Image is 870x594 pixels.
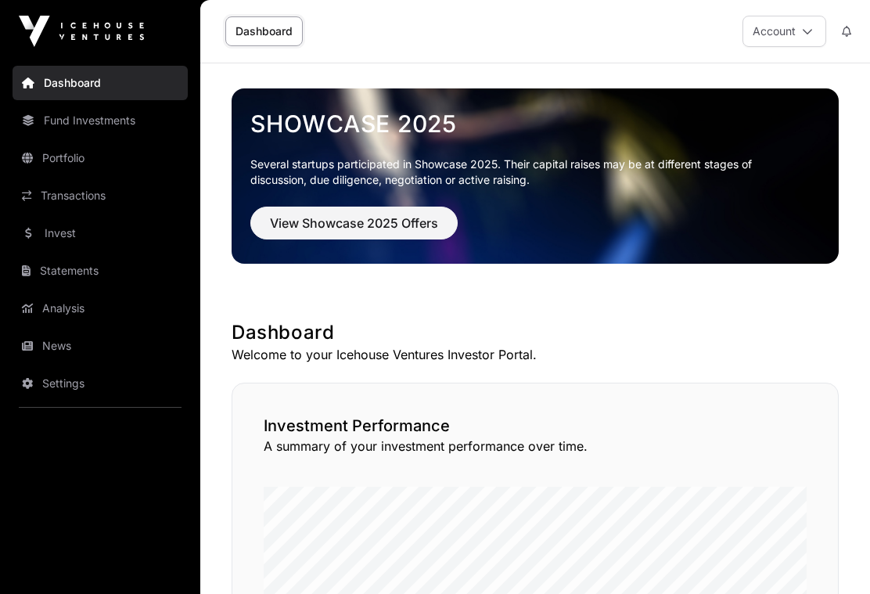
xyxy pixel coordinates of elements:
[13,329,188,363] a: News
[250,110,820,138] a: Showcase 2025
[13,254,188,288] a: Statements
[792,519,870,594] iframe: Chat Widget
[13,66,188,100] a: Dashboard
[250,157,776,188] p: Several startups participated in Showcase 2025. Their capital raises may be at different stages o...
[13,178,188,213] a: Transactions
[13,366,188,401] a: Settings
[264,437,807,455] p: A summary of your investment performance over time.
[250,222,458,238] a: View Showcase 2025 Offers
[13,103,188,138] a: Fund Investments
[264,415,807,437] h2: Investment Performance
[250,207,458,239] button: View Showcase 2025 Offers
[225,16,303,46] a: Dashboard
[13,291,188,326] a: Analysis
[13,141,188,175] a: Portfolio
[232,345,839,364] p: Welcome to your Icehouse Ventures Investor Portal.
[19,16,144,47] img: Icehouse Ventures Logo
[13,216,188,250] a: Invest
[270,214,438,232] span: View Showcase 2025 Offers
[742,16,826,47] button: Account
[232,320,839,345] h1: Dashboard
[232,88,839,264] img: Showcase 2025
